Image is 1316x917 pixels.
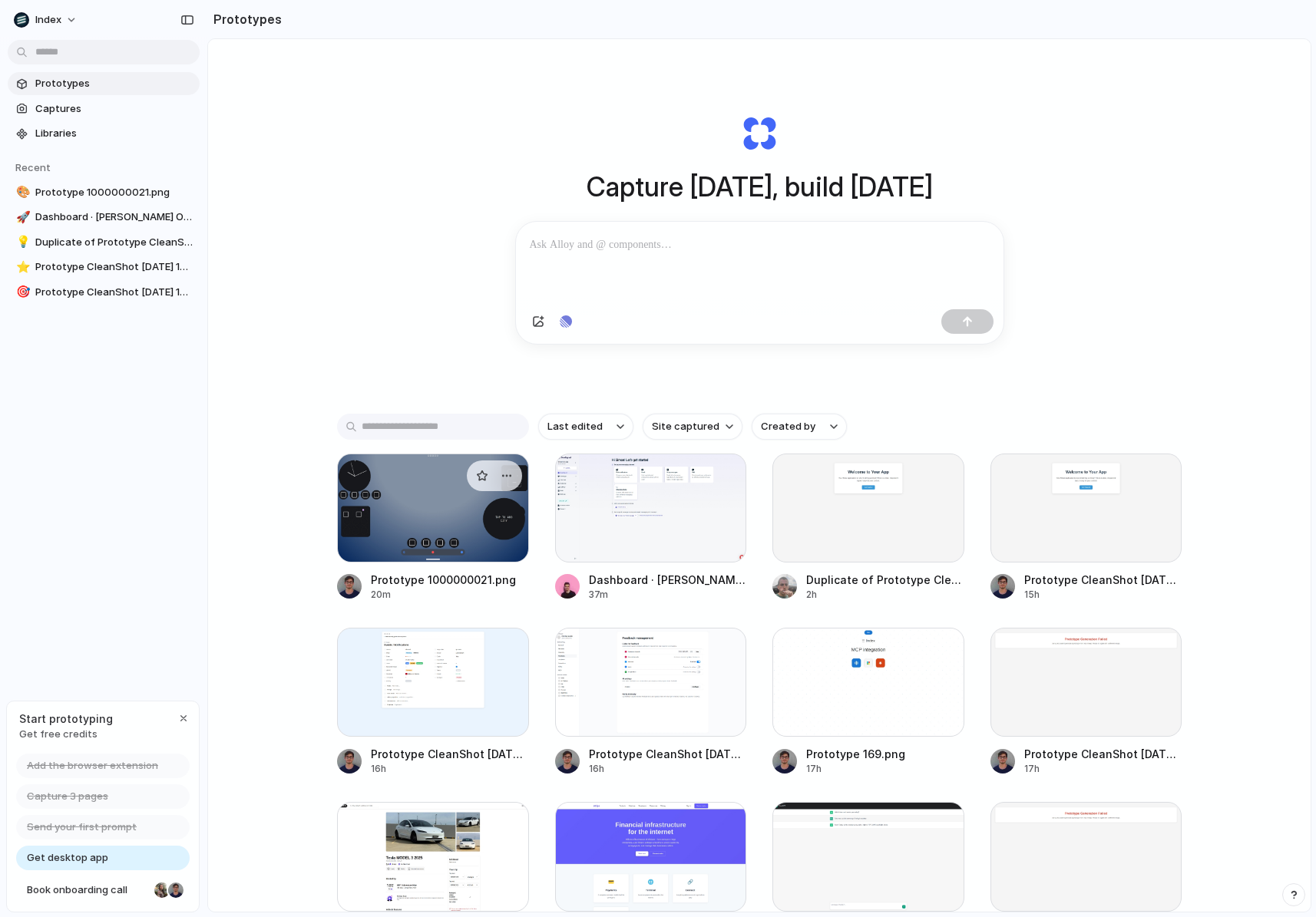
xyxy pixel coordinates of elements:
a: Prototype 169.pngPrototype 169.png17h [772,628,964,776]
a: ⭐Prototype CleanShot [DATE] 10.36.05@2x.png [8,256,200,279]
a: Prototype CleanShot 2025-07-03 at 10.35.29@2x.pngPrototype CleanShot [DATE] 10.35.29@2x.png16h [337,628,529,776]
span: Prototype CleanShot [DATE] 10.35.29@2x.png [35,285,193,300]
div: 17h [1024,762,1182,776]
a: 💡Duplicate of Prototype CleanShot [DATE] 10.36.05@2x.png [8,231,200,254]
a: Captures [8,97,200,120]
button: Site captured [643,414,742,440]
span: Recent [15,161,51,173]
a: Prototypes [8,72,200,95]
div: Dashboard · [PERSON_NAME] Org App | OneSignal [589,572,747,588]
h1: Capture [DATE], build [DATE] [587,167,933,207]
a: 🚀Dashboard · [PERSON_NAME] Org App | OneSignal [8,206,200,229]
span: Last edited [547,419,603,434]
div: Prototype CleanShot [DATE] 10.54.40@2x.png [589,746,747,762]
a: 🎨Prototype 1000000021.png [8,181,200,204]
button: 🎨 [14,185,29,200]
div: Prototype 169.png [806,746,905,762]
div: Prototype CleanShot [DATE] 10.54.40@2x.png [1024,746,1182,762]
span: Book onboarding call [27,882,148,898]
div: 💡 [16,233,27,251]
span: Prototypes [35,76,193,91]
span: Send your first prompt [27,820,137,835]
button: 💡 [14,235,29,250]
button: Index [8,8,85,32]
div: ⭐ [16,259,27,276]
a: Libraries [8,122,200,145]
div: 37m [589,588,747,602]
a: Prototype CleanShot 2025-07-07 at 10.54.40@2x.pngPrototype CleanShot [DATE] 10.54.40@2x.png17h [990,628,1182,776]
div: Prototype CleanShot [DATE] 10.35.29@2x.png [371,746,529,762]
button: 🚀 [14,209,29,225]
span: Dashboard · [PERSON_NAME] Org App | OneSignal [35,209,193,225]
span: Capture 3 pages [27,789,108,804]
h2: Prototypes [207,10,282,28]
div: 2h [806,588,964,602]
div: 20m [371,588,516,602]
a: Prototype 1000000021.pngPrototype 1000000021.png20m [337,454,529,602]
span: Captures [35,101,193,117]
div: Duplicate of Prototype CleanShot [DATE] 10.36.05@2x.png [806,572,964,588]
button: ⭐ [14,259,29,275]
a: Book onboarding call [16,878,190,902]
div: Christian Iacullo [167,881,185,899]
div: Prototype CleanShot [DATE] 10.36.05@2x.png [1024,572,1182,588]
div: 16h [371,762,529,776]
button: Created by [752,414,847,440]
a: 🎯Prototype CleanShot [DATE] 10.35.29@2x.png [8,281,200,304]
span: Add the browser extension [27,758,158,774]
div: Prototype 1000000021.png [371,572,516,588]
span: Index [35,12,61,28]
a: Dashboard · Simon's Org App | OneSignalDashboard · [PERSON_NAME] Org App | OneSignal37m [555,454,747,602]
button: 🎯 [14,285,29,300]
span: Created by [761,419,815,434]
span: Site captured [652,419,719,434]
div: 15h [1024,588,1182,602]
span: Start prototyping [19,711,113,727]
div: 🎯 [16,283,27,301]
span: Prototype CleanShot [DATE] 10.36.05@2x.png [35,259,193,275]
a: Prototype CleanShot 2025-07-07 at 10.54.40@2x.pngPrototype CleanShot [DATE] 10.54.40@2x.png16h [555,628,747,776]
button: Last edited [538,414,633,440]
span: Prototype 1000000021.png [35,185,193,200]
div: 🚀 [16,209,27,226]
a: Get desktop app [16,846,190,870]
div: 17h [806,762,905,776]
span: Get desktop app [27,850,108,866]
a: Prototype CleanShot 2025-07-03 at 10.36.05@2x.pngPrototype CleanShot [DATE] 10.36.05@2x.png15h [990,454,1182,602]
span: Libraries [35,126,193,141]
div: Nicole Kubica [153,881,171,899]
span: Duplicate of Prototype CleanShot [DATE] 10.36.05@2x.png [35,235,193,250]
div: 🎨 [16,183,27,201]
a: Duplicate of Prototype CleanShot 2025-07-03 at 10.36.05@2x.pngDuplicate of Prototype CleanShot [D... [772,454,964,602]
span: Get free credits [19,727,113,742]
div: 16h [589,762,747,776]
